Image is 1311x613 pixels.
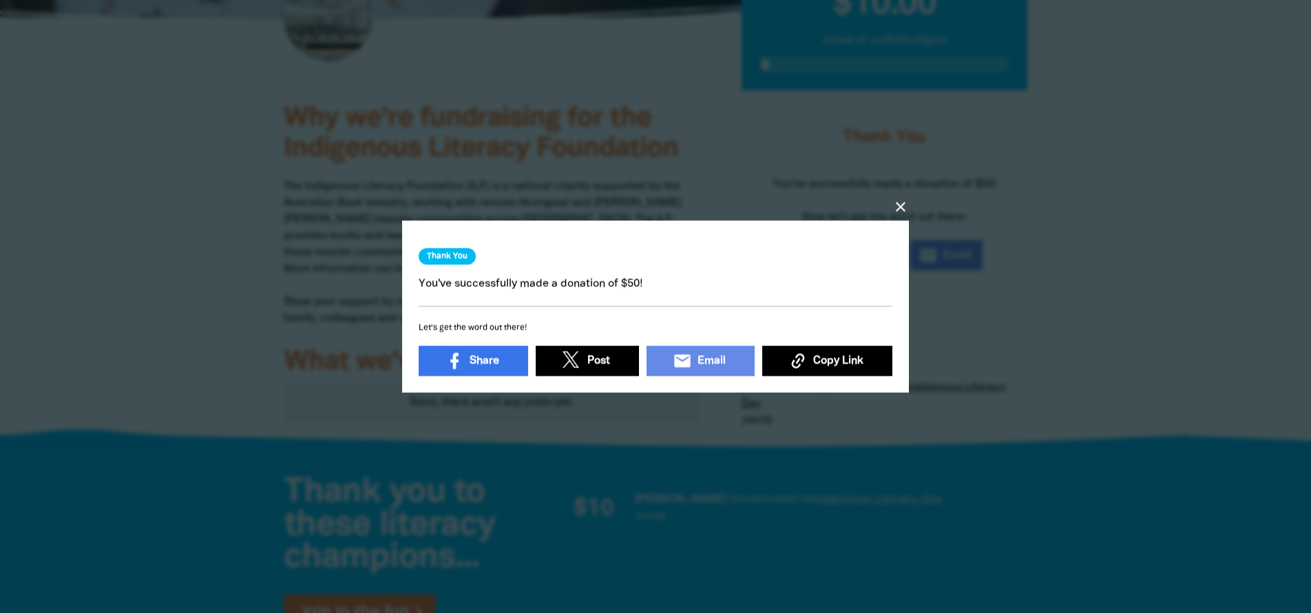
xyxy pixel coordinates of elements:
[536,346,639,376] a: Post
[673,352,692,371] i: email
[419,248,476,264] h3: Thank You
[813,353,863,369] span: Copy Link
[419,275,892,292] p: You've successfully made a donation of $50!
[470,353,499,369] span: Share
[419,320,892,335] h6: Let's get the word out there!
[647,346,755,376] a: emailEmail
[587,353,610,369] span: Post
[892,198,909,215] button: close
[419,346,528,376] a: Share
[698,353,726,369] span: Email
[762,346,892,376] button: Copy Link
